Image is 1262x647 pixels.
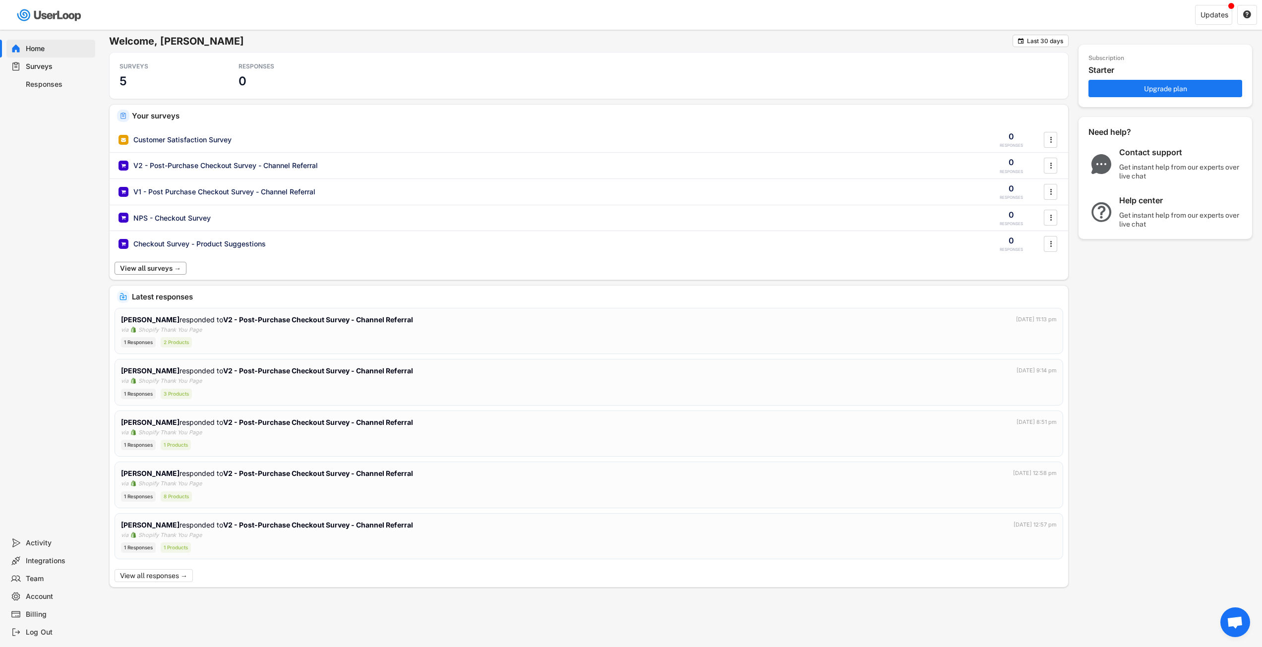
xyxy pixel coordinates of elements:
[121,377,128,385] div: via
[133,135,232,145] div: Customer Satisfaction Survey
[121,428,128,437] div: via
[121,417,415,427] div: responded to
[120,293,127,300] img: IncomingMajor.svg
[1009,183,1014,194] div: 0
[133,239,266,249] div: Checkout Survey - Product Suggestions
[120,73,127,89] h3: 5
[1119,163,1243,180] div: Get instant help from our experts over live chat
[133,161,318,171] div: V2 - Post-Purchase Checkout Survey - Channel Referral
[130,378,136,384] img: 1156660_ecommerce_logo_shopify_icon%20%281%29.png
[121,365,415,376] div: responded to
[1050,186,1052,197] text: 
[1009,131,1014,142] div: 0
[26,574,91,584] div: Team
[26,592,91,601] div: Account
[138,326,202,334] div: Shopify Thank You Page
[120,62,209,70] div: SURVEYS
[138,428,202,437] div: Shopify Thank You Page
[1000,247,1023,252] div: RESPONSES
[1017,418,1057,426] div: [DATE] 8:51 pm
[130,480,136,486] img: 1156660_ecommerce_logo_shopify_icon%20%281%29.png
[121,440,156,450] div: 1 Responses
[130,327,136,333] img: 1156660_ecommerce_logo_shopify_icon%20%281%29.png
[26,80,91,89] div: Responses
[121,469,180,477] strong: [PERSON_NAME]
[121,520,415,530] div: responded to
[26,628,91,637] div: Log Out
[1046,210,1056,225] button: 
[121,337,156,348] div: 1 Responses
[130,532,136,538] img: 1156660_ecommerce_logo_shopify_icon%20%281%29.png
[1017,366,1057,375] div: [DATE] 9:14 pm
[1017,37,1024,45] button: 
[161,337,192,348] div: 2 Products
[161,440,191,450] div: 1 Products
[133,187,315,197] div: V1 - Post Purchase Checkout Survey - Channel Referral
[1119,195,1243,206] div: Help center
[130,429,136,435] img: 1156660_ecommerce_logo_shopify_icon%20%281%29.png
[1014,521,1057,529] div: [DATE] 12:57 pm
[1046,158,1056,173] button: 
[121,521,180,529] strong: [PERSON_NAME]
[1088,154,1114,174] img: ChatMajor.svg
[138,479,202,488] div: Shopify Thank You Page
[26,538,91,548] div: Activity
[115,262,186,275] button: View all surveys →
[121,366,180,375] strong: [PERSON_NAME]
[1046,236,1056,251] button: 
[1050,160,1052,171] text: 
[1050,238,1052,249] text: 
[132,112,1061,119] div: Your surveys
[26,62,91,71] div: Surveys
[1000,169,1023,175] div: RESPONSES
[121,531,128,539] div: via
[223,469,413,477] strong: V2 - Post-Purchase Checkout Survey - Channel Referral
[15,5,85,25] img: userloop-logo-01.svg
[1046,184,1056,199] button: 
[121,542,156,553] div: 1 Responses
[132,293,1061,300] div: Latest responses
[1009,235,1014,246] div: 0
[121,315,180,324] strong: [PERSON_NAME]
[1018,37,1024,45] text: 
[121,389,156,399] div: 1 Responses
[1201,11,1228,18] div: Updates
[1027,38,1063,44] div: Last 30 days
[1119,211,1243,229] div: Get instant help from our experts over live chat
[121,314,415,325] div: responded to
[1119,147,1243,158] div: Contact support
[121,418,180,426] strong: [PERSON_NAME]
[1050,134,1052,145] text: 
[26,610,91,619] div: Billing
[1088,80,1242,97] button: Upgrade plan
[223,418,413,426] strong: V2 - Post-Purchase Checkout Survey - Channel Referral
[1000,143,1023,148] div: RESPONSES
[26,44,91,54] div: Home
[1000,221,1023,227] div: RESPONSES
[1050,212,1052,223] text: 
[133,213,211,223] div: NPS - Checkout Survey
[1220,607,1250,637] a: Open chat
[1088,202,1114,222] img: QuestionMarkInverseMajor.svg
[1088,55,1124,62] div: Subscription
[1000,195,1023,200] div: RESPONSES
[121,468,415,478] div: responded to
[239,73,246,89] h3: 0
[115,569,193,582] button: View all responses →
[1088,127,1158,137] div: Need help?
[161,542,191,553] div: 1 Products
[223,366,413,375] strong: V2 - Post-Purchase Checkout Survey - Channel Referral
[1009,157,1014,168] div: 0
[161,491,192,502] div: 8 Products
[1013,469,1057,477] div: [DATE] 12:58 pm
[223,315,413,324] strong: V2 - Post-Purchase Checkout Survey - Channel Referral
[1046,132,1056,147] button: 
[1243,10,1252,19] button: 
[109,35,1013,48] h6: Welcome, [PERSON_NAME]
[161,389,192,399] div: 3 Products
[121,479,128,488] div: via
[26,556,91,566] div: Integrations
[1009,209,1014,220] div: 0
[1088,65,1247,75] div: Starter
